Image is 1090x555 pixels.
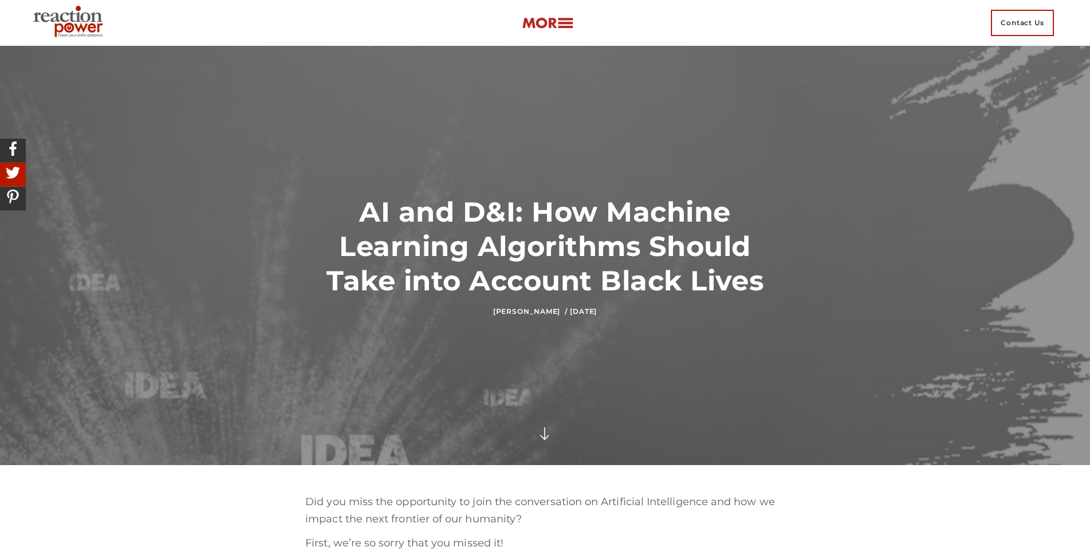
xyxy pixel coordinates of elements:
img: Share On Twitter [3,163,23,183]
img: Executive Branding | Personal Branding Agency [29,2,112,44]
img: Share On Facebook [3,139,23,159]
img: Share On Pinterest [3,187,23,207]
img: more-btn.png [522,17,573,30]
a: [PERSON_NAME] / [493,307,568,316]
h1: AI and D&I: How Machine Learning Algorithms Should Take into Account Black Lives [305,195,785,298]
span: Contact Us [991,10,1054,36]
p: Did you miss the opportunity to join the conversation on Artificial Intelligence and how we impac... [305,494,785,528]
time: [DATE] [570,307,597,316]
p: First, we’re so sorry that you missed it! [305,535,785,552]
